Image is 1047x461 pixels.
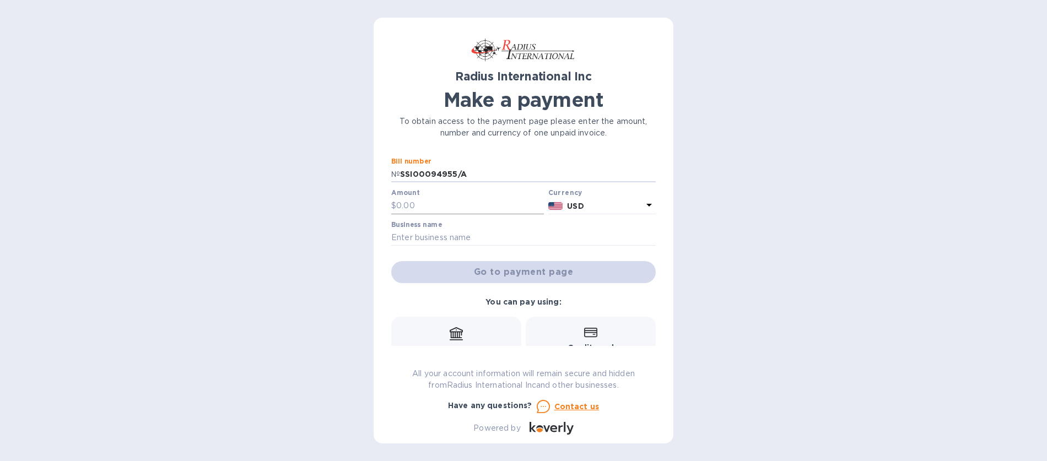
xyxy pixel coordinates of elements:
[391,221,442,228] label: Business name
[455,69,592,83] b: Radius International Inc
[391,116,656,139] p: To obtain access to the payment page please enter the amount, number and currency of one unpaid i...
[396,198,544,214] input: 0.00
[554,402,600,411] u: Contact us
[567,202,584,210] b: USD
[473,422,520,434] p: Powered by
[391,169,400,180] p: №
[391,88,656,111] h1: Make a payment
[448,401,532,410] b: Have any questions?
[568,343,614,352] b: Credit card
[391,190,419,197] label: Amount
[391,200,396,211] p: $
[391,368,656,391] p: All your account information will remain secure and hidden from Radius International Inc and othe...
[391,158,431,165] label: Bill number
[485,297,561,306] b: You can pay using:
[400,166,656,183] input: Enter bill number
[548,202,563,210] img: USD
[391,230,656,246] input: Enter business name
[548,188,582,197] b: Currency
